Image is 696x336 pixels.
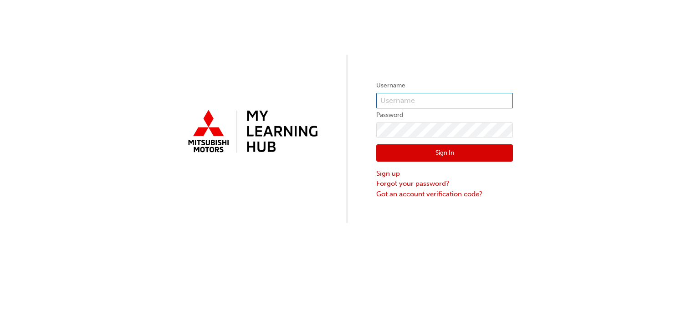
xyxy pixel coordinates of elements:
a: Got an account verification code? [376,189,513,199]
a: Sign up [376,168,513,179]
a: Forgot your password? [376,178,513,189]
input: Username [376,93,513,108]
button: Sign In [376,144,513,162]
label: Username [376,80,513,91]
label: Password [376,110,513,121]
img: mmal [183,106,320,158]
